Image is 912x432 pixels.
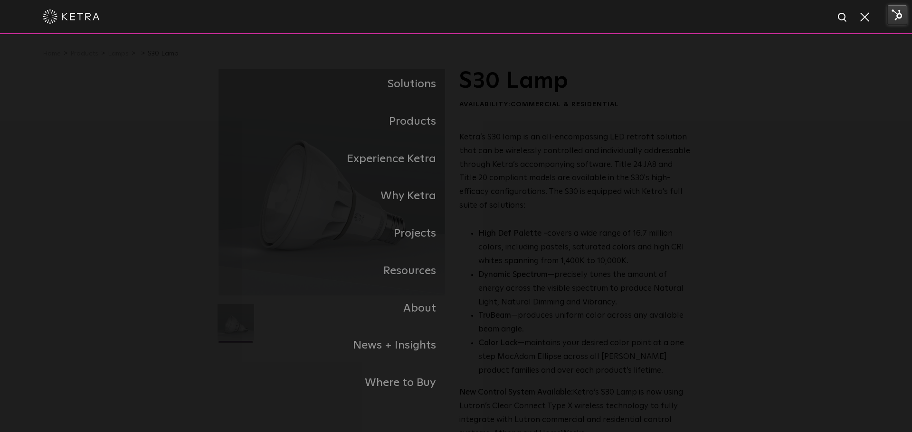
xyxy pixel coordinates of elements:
[218,215,456,252] a: Projects
[218,252,456,290] a: Resources
[218,65,456,103] a: Solutions
[43,9,100,24] img: ketra-logo-2019-white
[218,103,456,140] a: Products
[218,65,693,402] div: Navigation Menu
[887,5,907,25] img: HubSpot Tools Menu Toggle
[218,140,456,178] a: Experience Ketra
[218,177,456,215] a: Why Ketra
[218,364,456,402] a: Where to Buy
[218,327,456,364] a: News + Insights
[837,12,849,24] img: search icon
[218,290,456,327] a: About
